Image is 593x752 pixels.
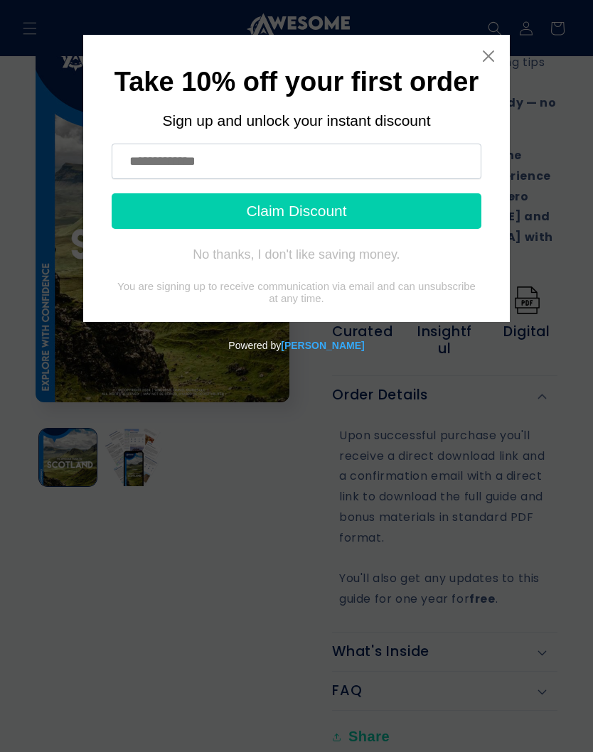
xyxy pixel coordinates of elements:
div: You are signing up to receive communication via email and can unsubscribe at any time. [112,280,481,304]
div: No thanks, I don't like saving money. [193,247,400,262]
button: Claim Discount [112,193,481,229]
h1: Take 10% off your first order [112,71,481,95]
a: Close widget [481,49,496,63]
div: Sign up and unlock your instant discount [112,112,481,129]
a: Powered by Tydal [281,340,364,351]
div: Powered by [6,322,587,369]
